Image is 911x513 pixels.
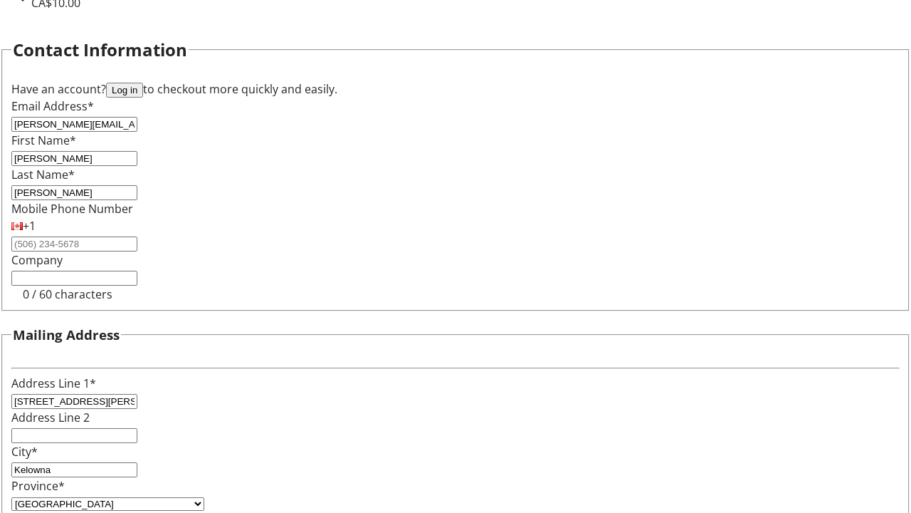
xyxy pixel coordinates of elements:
[23,286,112,302] tr-character-limit: 0 / 60 characters
[11,478,65,494] label: Province*
[11,375,96,391] label: Address Line 1*
[11,167,75,182] label: Last Name*
[11,410,90,425] label: Address Line 2
[11,444,38,460] label: City*
[11,133,76,148] label: First Name*
[11,81,900,98] div: Have an account? to checkout more quickly and easily.
[106,83,143,98] button: Log in
[11,237,137,252] input: (506) 234-5678
[11,98,94,114] label: Email Address*
[13,325,120,345] h3: Mailing Address
[11,462,137,477] input: City
[11,252,63,268] label: Company
[11,201,133,217] label: Mobile Phone Number
[13,37,187,63] h2: Contact Information
[11,394,137,409] input: Address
